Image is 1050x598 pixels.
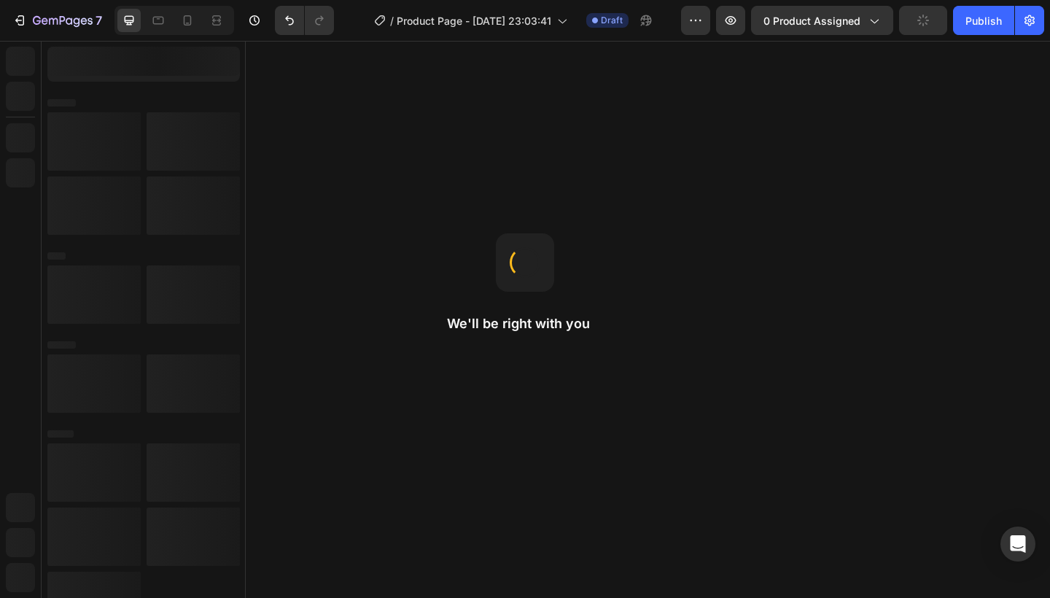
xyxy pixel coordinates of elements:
[96,12,102,29] p: 7
[953,6,1014,35] button: Publish
[390,13,394,28] span: /
[1000,527,1035,562] div: Open Intercom Messenger
[763,13,860,28] span: 0 product assigned
[751,6,893,35] button: 0 product assigned
[397,13,551,28] span: Product Page - [DATE] 23:03:41
[447,315,603,333] h2: We'll be right with you
[275,6,334,35] div: Undo/Redo
[601,14,623,27] span: Draft
[965,13,1002,28] div: Publish
[6,6,109,35] button: 7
